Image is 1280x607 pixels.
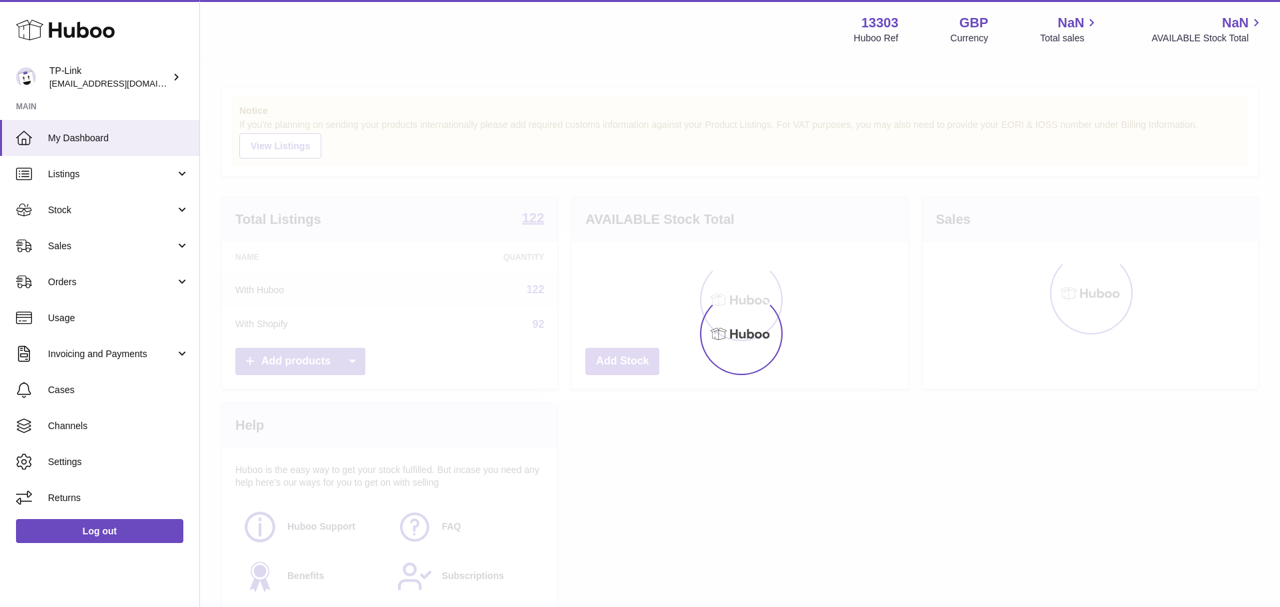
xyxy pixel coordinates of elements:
[48,420,189,432] span: Channels
[48,168,175,181] span: Listings
[48,456,189,468] span: Settings
[861,14,899,32] strong: 13303
[16,519,183,543] a: Log out
[1151,32,1264,45] span: AVAILABLE Stock Total
[48,312,189,324] span: Usage
[49,78,196,89] span: [EMAIL_ADDRESS][DOMAIN_NAME]
[48,348,175,360] span: Invoicing and Payments
[1057,14,1084,32] span: NaN
[48,384,189,396] span: Cases
[48,204,175,217] span: Stock
[49,65,169,90] div: TP-Link
[1040,32,1099,45] span: Total sales
[16,67,36,87] img: internalAdmin-13303@internal.huboo.com
[48,240,175,253] span: Sales
[48,132,189,145] span: My Dashboard
[1040,14,1099,45] a: NaN Total sales
[951,32,989,45] div: Currency
[854,32,899,45] div: Huboo Ref
[1151,14,1264,45] a: NaN AVAILABLE Stock Total
[48,492,189,504] span: Returns
[1222,14,1249,32] span: NaN
[48,276,175,289] span: Orders
[959,14,988,32] strong: GBP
